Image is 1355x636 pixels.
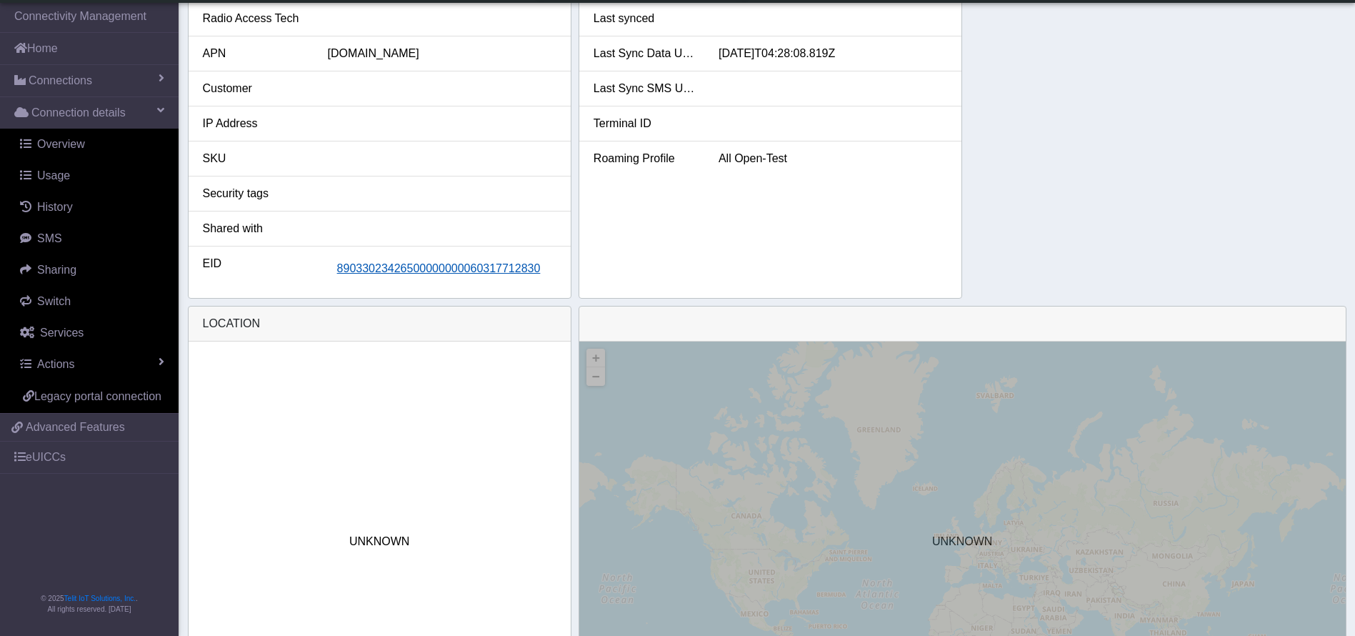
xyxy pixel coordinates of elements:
span: Overview [37,138,85,150]
span: Switch [37,295,71,307]
span: Connection details [31,104,126,121]
span: Services [40,327,84,339]
span: Advanced Features [26,419,125,436]
div: LOCATION [189,307,571,342]
div: Roaming Profile [583,150,708,167]
div: EID [192,255,317,282]
a: Services [6,317,179,349]
span: Sharing [37,264,76,276]
a: Usage [6,160,179,192]
div: Customer [192,80,317,97]
div: [DATE]T04:28:08.819Z [708,45,958,62]
a: Switch [6,286,179,317]
a: Telit IoT Solutions, Inc. [64,595,136,602]
div: [DOMAIN_NAME] [317,45,567,62]
div: IP Address [192,115,317,132]
div: Security tags [192,185,317,202]
div: Last Sync Data Usage [583,45,708,62]
a: Sharing [6,254,179,286]
a: History [6,192,179,223]
span: Connections [29,72,92,89]
div: All Open-Test [708,150,958,167]
div: Terminal ID [583,115,708,132]
div: Last Sync SMS Usage [583,80,708,97]
div: APN [192,45,317,62]
span: Usage [37,169,70,182]
span: History [37,201,73,213]
div: Radio Access Tech [192,10,317,27]
button: 89033023426500000000060317712830 [328,255,550,282]
div: Shared with [192,220,317,237]
span: UNKNOWN [932,533,992,550]
span: UNKNOWN [349,533,409,550]
span: Actions [37,358,74,370]
span: SMS [37,232,62,244]
span: Legacy portal connection [34,390,161,402]
a: Actions [6,349,179,380]
div: SKU [192,150,317,167]
a: Overview [6,129,179,160]
a: SMS [6,223,179,254]
div: Last synced [583,10,708,27]
span: 89033023426500000000060317712830 [337,262,541,274]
